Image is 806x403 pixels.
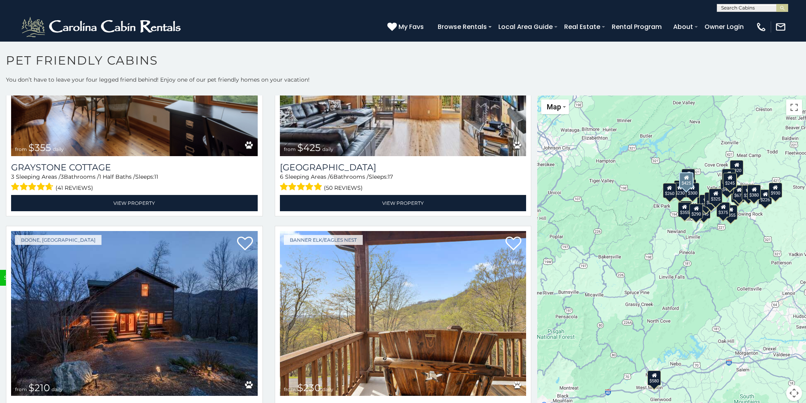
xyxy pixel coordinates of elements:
[387,22,426,32] a: My Favs
[786,385,802,401] button: Map camera controls
[324,183,363,193] span: (50 reviews)
[280,195,526,211] a: View Property
[11,173,14,180] span: 3
[690,203,703,218] div: $290
[547,103,561,111] span: Map
[682,169,695,184] div: $325
[669,20,697,34] a: About
[280,162,526,173] h3: Pinecone Manor
[699,195,713,210] div: $305
[701,20,748,34] a: Owner Login
[541,99,569,114] button: Change map style
[52,386,63,392] span: daily
[759,189,772,204] div: $226
[697,204,710,219] div: $345
[284,235,363,245] a: Banner Elk/Eagles Nest
[20,15,184,39] img: White-1-2.png
[11,173,258,193] div: Sleeping Areas / Bathrooms / Sleeps:
[11,162,258,173] a: Graystone Cottage
[297,142,321,153] span: $425
[775,21,786,32] img: mail-regular-white.png
[663,183,676,198] div: $260
[679,201,692,216] div: $225
[731,187,745,202] div: $315
[56,183,93,193] span: (41 reviews)
[280,162,526,173] a: [GEOGRAPHIC_DATA]
[15,235,101,245] a: Boone, [GEOGRAPHIC_DATA]
[732,185,746,200] div: $675
[322,386,333,392] span: daily
[709,188,723,203] div: $325
[494,20,557,34] a: Local Area Guide
[608,20,666,34] a: Rental Program
[29,142,51,153] span: $355
[29,382,50,393] span: $210
[673,182,687,197] div: $230
[154,173,158,180] span: 11
[398,22,424,32] span: My Favs
[284,386,296,392] span: from
[723,173,737,188] div: $245
[716,202,730,217] div: $375
[647,371,661,386] div: $580
[720,179,734,194] div: $451
[61,173,64,180] span: 3
[756,21,767,32] img: phone-regular-white.png
[769,182,782,197] div: $930
[284,146,296,152] span: from
[434,20,491,34] a: Browse Rentals
[505,236,521,252] a: Add to favorites
[15,386,27,392] span: from
[388,173,393,180] span: 17
[280,173,283,180] span: 6
[53,146,64,152] span: daily
[11,231,258,396] img: Willow Valley View
[11,195,258,211] a: View Property
[560,20,604,34] a: Real Estate
[15,146,27,152] span: from
[705,192,718,207] div: $330
[742,185,755,200] div: $315
[322,146,333,152] span: daily
[786,99,802,115] button: Toggle fullscreen view
[330,173,333,180] span: 6
[237,236,253,252] a: Add to favorites
[730,160,743,175] div: $320
[724,204,737,220] div: $355
[99,173,135,180] span: 1 Half Baths /
[11,231,258,396] a: Willow Valley View from $210 daily
[722,168,735,183] div: $360
[686,182,699,197] div: $300
[747,184,761,199] div: $380
[680,172,694,188] div: $425
[297,382,321,393] span: $230
[678,202,691,217] div: $355
[280,231,526,396] img: Birch and Squirrel Lodge at Eagles Nest
[280,231,526,396] a: Birch and Squirrel Lodge at Eagles Nest from $230 daily
[280,173,526,193] div: Sleeping Areas / Bathrooms / Sleeps:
